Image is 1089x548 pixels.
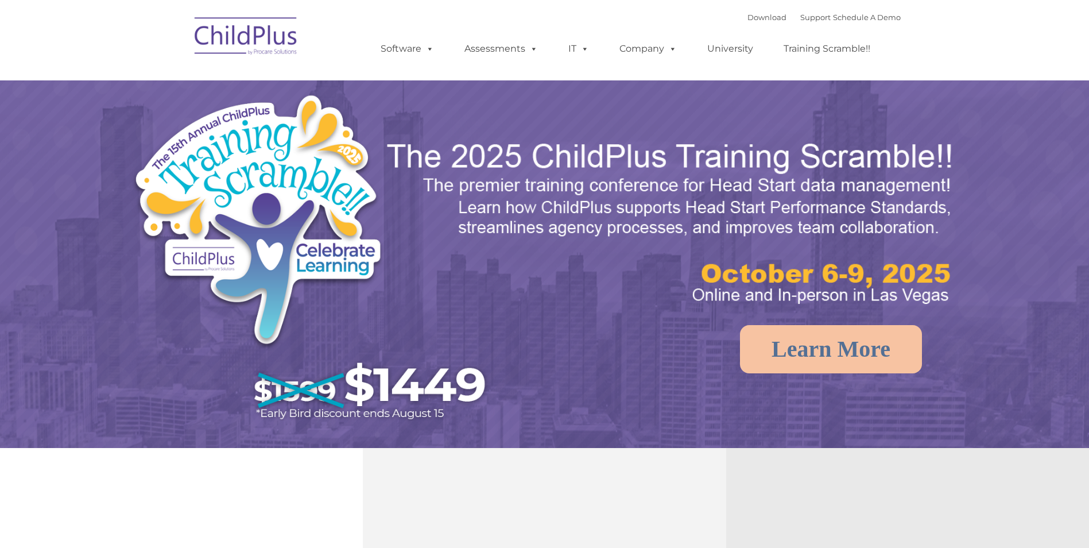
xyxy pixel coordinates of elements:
a: Training Scramble!! [772,37,882,60]
a: Learn More [740,325,922,373]
a: University [696,37,765,60]
img: ChildPlus by Procare Solutions [189,9,304,67]
a: Support [800,13,831,22]
a: Assessments [453,37,549,60]
a: Schedule A Demo [833,13,901,22]
a: Company [608,37,688,60]
font: | [747,13,901,22]
a: Software [369,37,445,60]
a: IT [557,37,600,60]
a: Download [747,13,786,22]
